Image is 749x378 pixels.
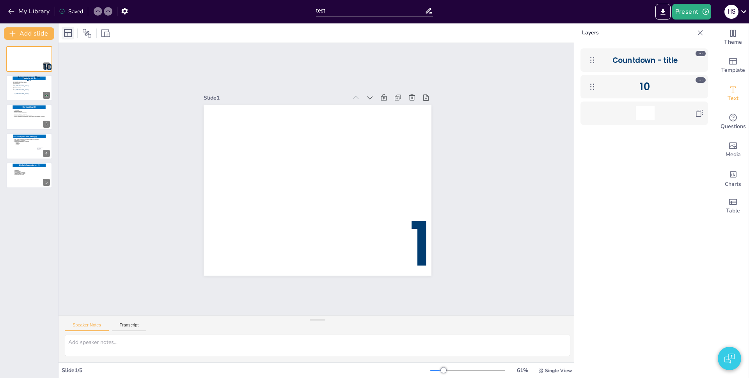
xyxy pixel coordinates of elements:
[721,66,745,75] span: Template
[6,104,52,130] div: 3
[655,4,671,20] button: Export to PowerPoint
[717,80,749,108] div: Add text boxes
[717,52,749,80] div: Add ready made slides
[717,192,749,220] div: Add a table
[640,80,650,94] span: 10
[299,37,401,149] div: Slide 1
[43,121,50,128] div: 3
[16,85,48,86] span: [GEOGRAPHIC_DATA]
[4,27,54,40] button: Add slide
[612,55,678,65] span: Countdown - title
[43,62,50,70] div: 1
[717,164,749,192] div: Add charts and graphs
[112,323,147,331] button: Transcript
[717,108,749,136] div: Get real-time input from your audience
[724,38,742,46] span: Theme
[724,4,738,20] button: h s
[582,23,694,42] p: Layers
[726,207,740,215] span: Table
[724,5,738,19] div: h s
[100,27,112,39] div: Resize presentation
[717,136,749,164] div: Add images, graphics, shapes or video
[43,179,50,186] div: 5
[16,89,48,90] span: [GEOGRAPHIC_DATA]
[728,94,738,103] span: Text
[43,92,50,99] div: 2
[82,29,92,38] span: Position
[43,150,50,157] div: 4
[62,27,74,39] div: Layout
[43,61,53,74] span: 10
[513,367,532,374] div: 61 %
[59,8,83,15] div: Saved
[16,93,48,94] span: [GEOGRAPHIC_DATA]
[726,150,741,159] span: Media
[6,46,52,72] div: 1
[6,5,53,18] button: My Library
[6,75,52,101] div: 2
[672,4,711,20] button: Present
[62,367,430,374] div: Slide 1 / 5
[316,5,425,16] input: Insert title
[6,162,52,188] div: 5
[545,367,572,374] span: Single View
[18,75,40,82] span: Ask your question here...
[6,133,52,159] div: 4
[65,323,109,331] button: Speaker Notes
[725,180,741,189] span: Charts
[580,75,708,98] div: 10
[721,122,746,131] span: Questions
[717,23,749,52] div: Change the overall theme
